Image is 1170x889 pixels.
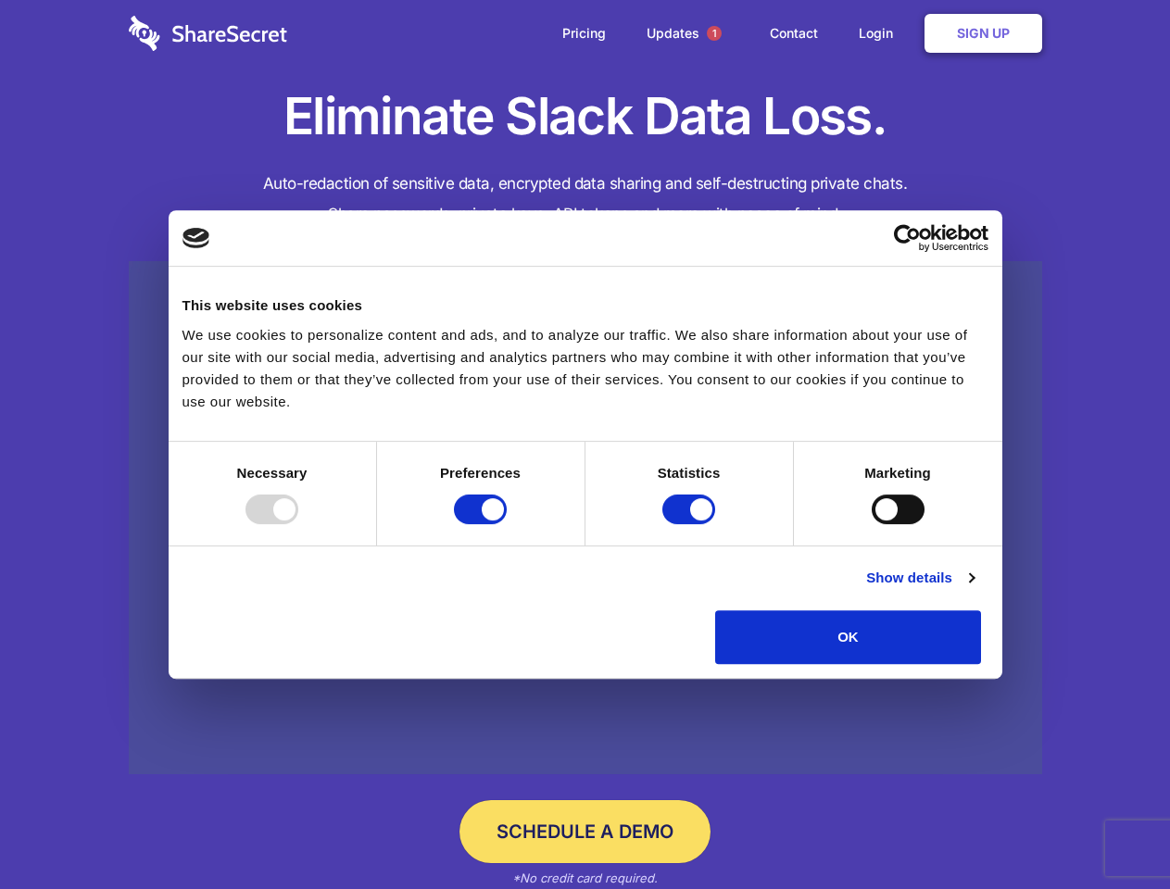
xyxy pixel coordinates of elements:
a: Show details [866,567,974,589]
a: Schedule a Demo [459,800,711,863]
a: Contact [751,5,837,62]
img: logo-wordmark-white-trans-d4663122ce5f474addd5e946df7df03e33cb6a1c49d2221995e7729f52c070b2.svg [129,16,287,51]
strong: Preferences [440,465,521,481]
strong: Marketing [864,465,931,481]
button: OK [715,610,981,664]
strong: Statistics [658,465,721,481]
a: Pricing [544,5,624,62]
h4: Auto-redaction of sensitive data, encrypted data sharing and self-destructing private chats. Shar... [129,169,1042,230]
div: This website uses cookies [182,294,988,317]
div: We use cookies to personalize content and ads, and to analyze our traffic. We also share informat... [182,324,988,413]
a: Usercentrics Cookiebot - opens in a new window [826,224,988,252]
span: 1 [707,26,722,41]
em: *No credit card required. [512,870,658,885]
a: Login [840,5,921,62]
strong: Necessary [237,465,308,481]
a: Sign Up [925,14,1042,53]
a: Wistia video thumbnail [129,261,1042,775]
img: logo [182,228,210,248]
h1: Eliminate Slack Data Loss. [129,83,1042,150]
